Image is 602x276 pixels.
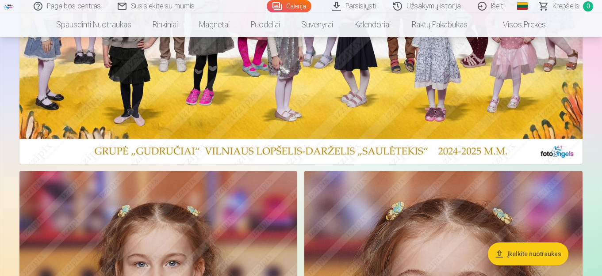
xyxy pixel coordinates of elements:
a: Raktų pakabukas [401,12,478,37]
a: Magnetai [188,12,240,37]
a: Spausdinti nuotraukas [46,12,142,37]
a: Visos prekės [478,12,556,37]
a: Rinkiniai [142,12,188,37]
a: Puodeliai [240,12,291,37]
span: 0 [583,1,593,11]
img: /fa5 [4,4,13,9]
a: Kalendoriai [344,12,401,37]
a: Suvenyrai [291,12,344,37]
button: Įkelkite nuotraukas [488,242,568,265]
span: Krepšelis [552,1,579,11]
